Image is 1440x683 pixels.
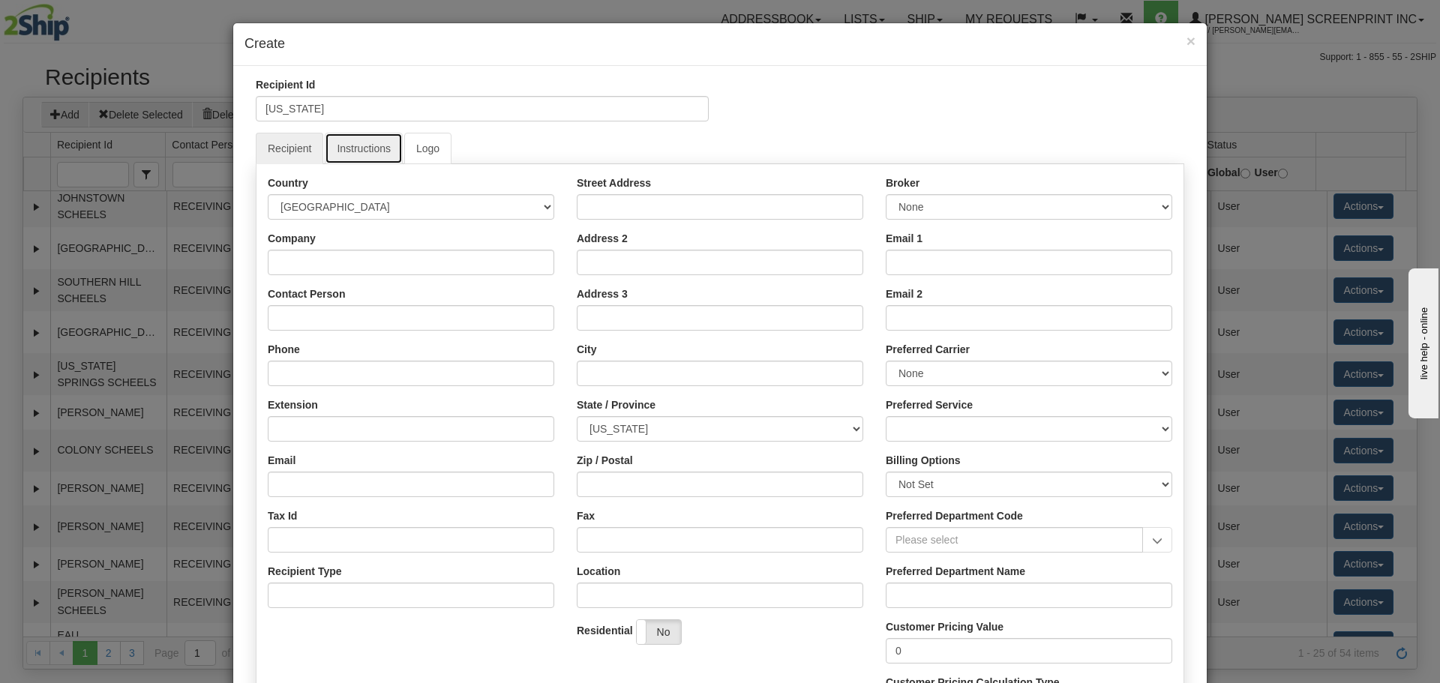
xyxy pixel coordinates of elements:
[886,619,1003,634] label: Customer Pricing Value
[1186,32,1195,49] span: ×
[886,508,1023,523] label: Preferred Department Code
[11,13,139,24] div: live help - online
[886,453,961,468] label: Billing Options
[268,231,316,246] label: Company
[886,231,922,246] label: Email 1
[886,286,922,301] label: Email 2
[577,623,633,638] label: Residential
[325,133,403,164] a: Instructions
[577,397,655,412] label: State / Province
[577,508,595,523] label: Fax
[577,564,620,579] label: Location
[244,34,1195,54] h4: Create
[268,342,300,357] label: Phone
[268,564,342,579] label: Recipient Type
[886,175,919,190] label: Broker
[886,397,973,412] label: Preferred Service
[577,231,628,246] label: Address 2
[886,342,970,357] label: Preferred Carrier
[268,453,295,468] label: Email
[886,527,1143,553] input: Please select
[577,453,633,468] label: Zip / Postal
[1186,33,1195,49] button: Close
[268,175,308,190] label: Country
[886,564,1025,579] label: Preferred Department Name
[404,133,451,164] a: Logo
[577,342,596,357] label: City
[268,286,345,301] label: Contact Person
[1405,265,1438,418] iframe: chat widget
[268,508,297,523] label: Tax Id
[637,620,682,644] label: No
[577,286,628,301] label: Address 3
[268,397,318,412] label: Extension
[256,77,315,92] label: Recipient Id
[256,133,323,164] a: Recipient
[577,175,651,190] label: Street Address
